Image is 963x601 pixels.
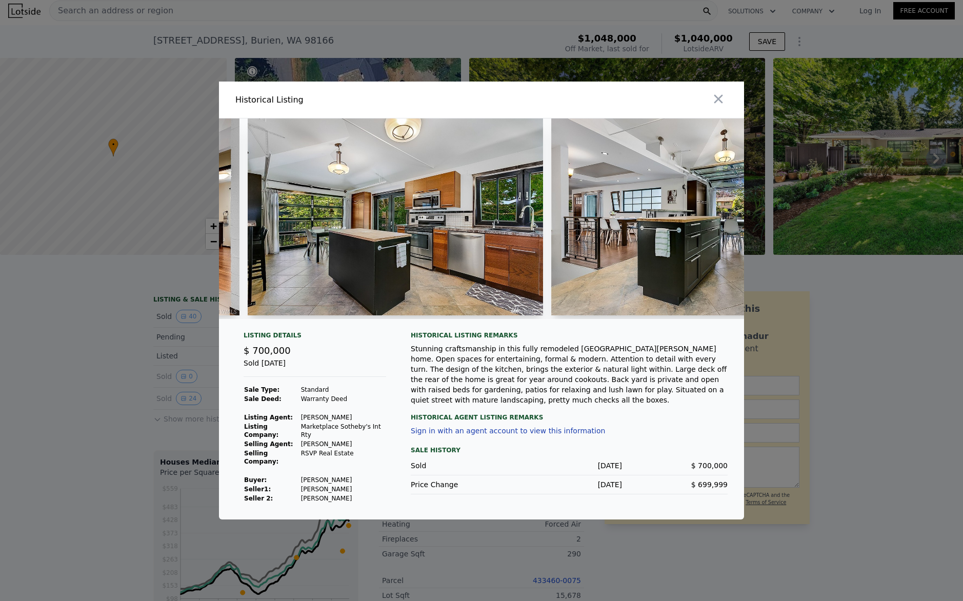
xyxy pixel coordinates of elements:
[244,450,278,465] strong: Selling Company:
[300,485,386,494] td: [PERSON_NAME]
[691,462,728,470] span: $ 700,000
[411,405,728,422] div: Historical Agent Listing Remarks
[244,495,273,502] strong: Seller 2:
[244,440,293,448] strong: Selling Agent:
[300,385,386,394] td: Standard
[516,460,622,471] div: [DATE]
[691,480,728,489] span: $ 699,999
[551,118,847,315] img: Property Img
[300,413,386,422] td: [PERSON_NAME]
[300,422,386,439] td: Marketplace Sotheby's Int Rty
[248,118,543,315] img: Property Img
[244,395,282,403] strong: Sale Deed:
[244,476,267,484] strong: Buyer :
[300,494,386,503] td: [PERSON_NAME]
[235,94,477,106] div: Historical Listing
[411,479,516,490] div: Price Change
[300,439,386,449] td: [PERSON_NAME]
[411,331,728,339] div: Historical Listing remarks
[516,479,622,490] div: [DATE]
[411,427,605,435] button: Sign in with an agent account to view this information
[244,423,278,438] strong: Listing Company:
[300,394,386,404] td: Warranty Deed
[300,475,386,485] td: [PERSON_NAME]
[411,344,728,405] div: Stunning craftsmanship in this fully remodeled [GEOGRAPHIC_DATA][PERSON_NAME] home. Open spaces f...
[244,331,386,344] div: Listing Details
[244,414,293,421] strong: Listing Agent:
[244,386,279,393] strong: Sale Type:
[411,460,516,471] div: Sold
[244,345,291,356] span: $ 700,000
[244,358,386,377] div: Sold [DATE]
[244,486,271,493] strong: Seller 1 :
[411,444,728,456] div: Sale History
[300,449,386,466] td: RSVP Real Estate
